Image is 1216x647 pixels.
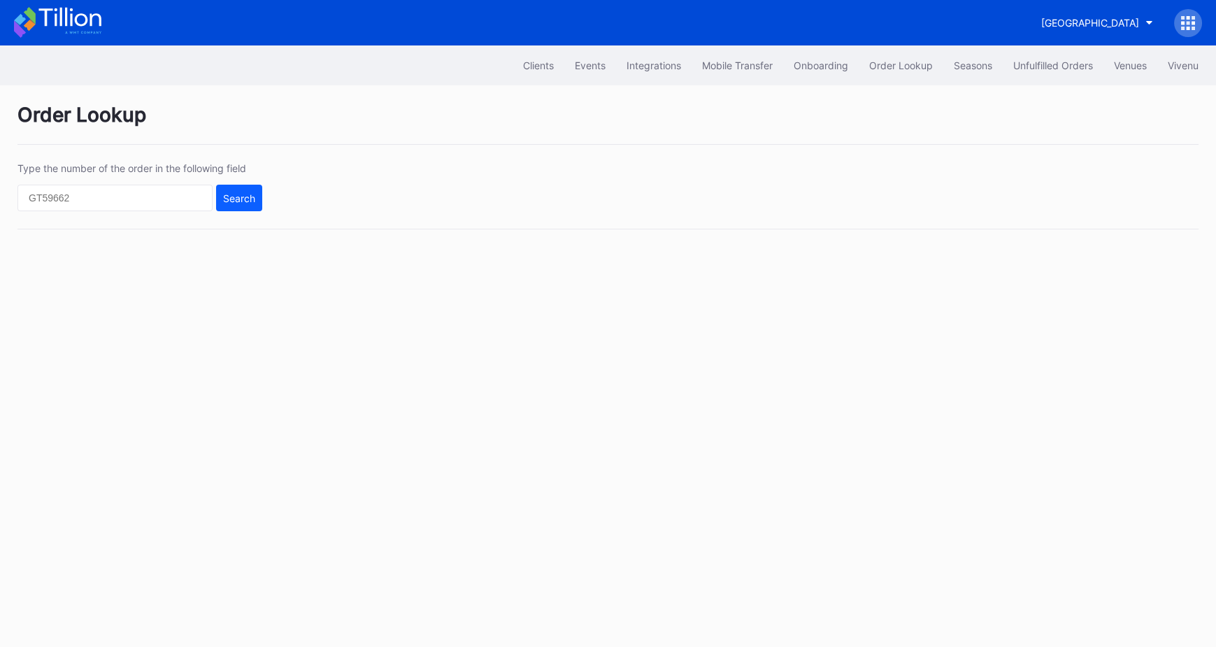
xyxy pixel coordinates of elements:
[1114,59,1147,71] div: Venues
[869,59,933,71] div: Order Lookup
[692,52,783,78] button: Mobile Transfer
[1041,17,1139,29] div: [GEOGRAPHIC_DATA]
[702,59,773,71] div: Mobile Transfer
[513,52,564,78] button: Clients
[1003,52,1103,78] button: Unfulfilled Orders
[859,52,943,78] button: Order Lookup
[627,59,681,71] div: Integrations
[954,59,992,71] div: Seasons
[616,52,692,78] button: Integrations
[783,52,859,78] button: Onboarding
[1013,59,1093,71] div: Unfulfilled Orders
[1103,52,1157,78] button: Venues
[1157,52,1209,78] button: Vivenu
[794,59,848,71] div: Onboarding
[17,185,213,211] input: GT59662
[223,192,255,204] div: Search
[17,162,262,174] div: Type the number of the order in the following field
[943,52,1003,78] button: Seasons
[575,59,606,71] div: Events
[17,103,1199,145] div: Order Lookup
[523,59,554,71] div: Clients
[1031,10,1164,36] button: [GEOGRAPHIC_DATA]
[1168,59,1199,71] div: Vivenu
[216,185,262,211] button: Search
[564,52,616,78] button: Events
